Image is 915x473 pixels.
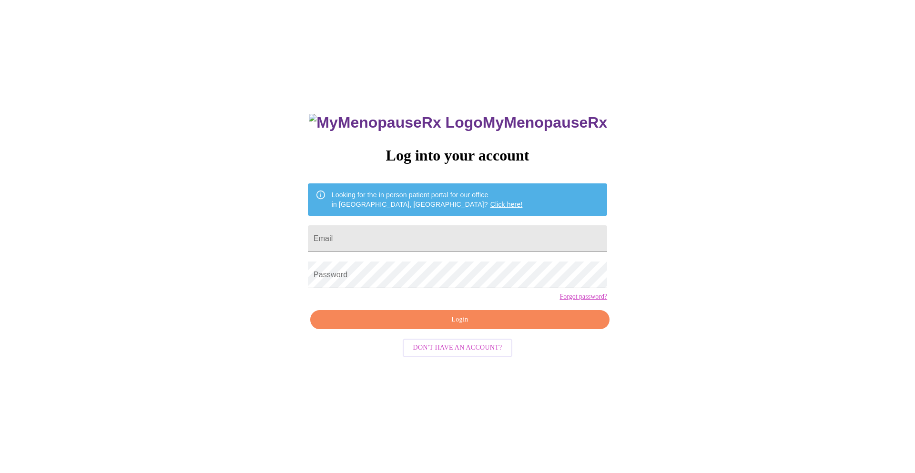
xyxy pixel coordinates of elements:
span: Don't have an account? [413,342,502,354]
a: Don't have an account? [400,343,515,351]
span: Login [321,314,599,326]
a: Click here! [490,201,523,208]
button: Login [310,310,610,330]
img: MyMenopauseRx Logo [309,114,482,131]
h3: MyMenopauseRx [309,114,607,131]
h3: Log into your account [308,147,607,164]
a: Forgot password? [559,293,607,301]
button: Don't have an account? [403,339,513,357]
div: Looking for the in person patient portal for our office in [GEOGRAPHIC_DATA], [GEOGRAPHIC_DATA]? [332,186,523,213]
